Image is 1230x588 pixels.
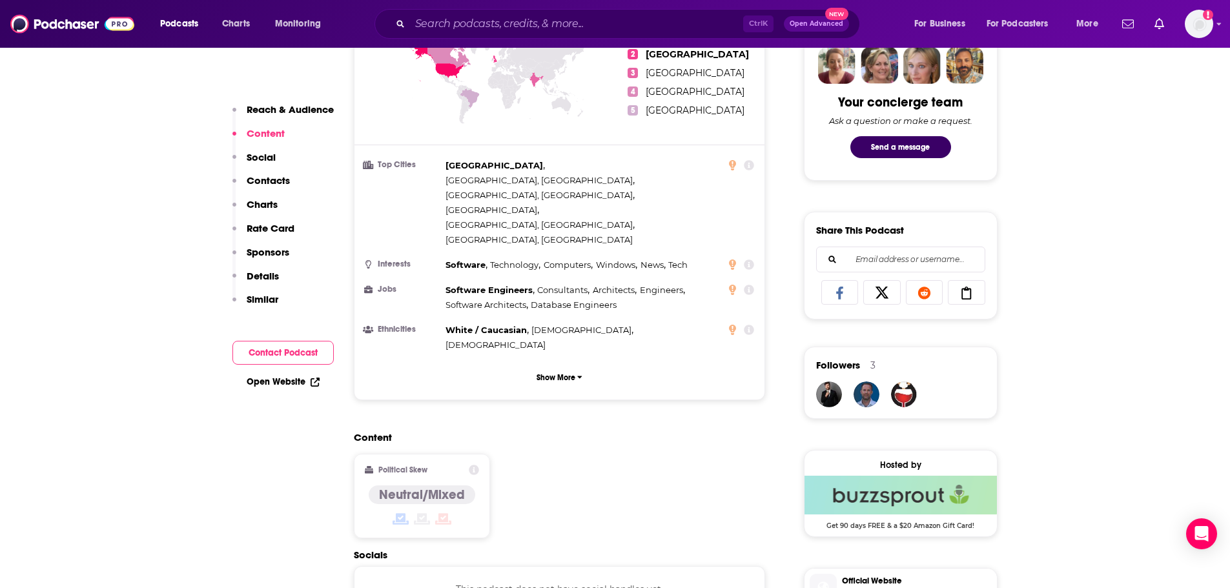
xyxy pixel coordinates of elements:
span: , [446,283,535,298]
span: [GEOGRAPHIC_DATA] [446,160,543,170]
button: open menu [905,14,981,34]
div: Search followers [816,247,985,272]
div: Your concierge team [838,94,963,110]
span: , [446,323,529,338]
p: Charts [247,198,278,210]
span: [GEOGRAPHIC_DATA], [GEOGRAPHIC_DATA] [446,219,633,230]
span: 4 [628,86,638,97]
h2: Content [354,431,755,443]
p: Show More [537,373,575,382]
button: Show More [365,365,755,389]
span: [GEOGRAPHIC_DATA], [GEOGRAPHIC_DATA] [446,234,633,245]
span: [GEOGRAPHIC_DATA] [646,86,744,97]
img: Barbara Profile [861,46,898,84]
span: Database Engineers [531,299,617,310]
button: Contacts [232,174,290,198]
span: , [446,218,635,232]
span: Software Engineers [446,285,533,295]
button: Sponsors [232,246,289,270]
span: For Podcasters [987,15,1049,33]
span: Followers [816,359,860,371]
span: Logged in as SimonElement [1185,10,1213,38]
img: carltonjohnson060 [891,381,917,407]
a: Show notifications dropdown [1117,13,1139,35]
img: Sydney Profile [818,46,856,84]
span: [DEMOGRAPHIC_DATA] [531,325,631,335]
a: Copy Link [948,280,985,305]
span: , [596,258,637,272]
button: Content [232,127,285,151]
span: Software Architects [446,299,526,310]
span: , [446,158,545,173]
span: , [446,298,528,312]
span: , [446,188,635,203]
span: Ctrl K [743,15,774,32]
h3: Ethnicities [365,325,440,334]
span: , [537,283,589,298]
button: Social [232,151,276,175]
a: Charts [214,14,258,34]
button: Open AdvancedNew [784,16,849,32]
h3: Share This Podcast [816,224,904,236]
p: Contacts [247,174,290,187]
input: Search podcasts, credits, & more... [410,14,743,34]
h3: Interests [365,260,440,269]
span: , [446,203,539,218]
span: [DEMOGRAPHIC_DATA] [446,340,546,350]
p: Content [247,127,285,139]
button: Charts [232,198,278,222]
button: open menu [266,14,338,34]
span: Open Advanced [790,21,843,27]
button: Similar [232,293,278,317]
span: [GEOGRAPHIC_DATA] [646,48,749,60]
span: , [446,173,635,188]
span: Tech [668,259,688,270]
span: , [531,323,633,338]
span: , [640,283,685,298]
input: Email address or username... [827,247,974,272]
div: 3 [870,360,876,371]
span: 5 [628,105,638,116]
img: Jon Profile [946,46,983,84]
a: Share on Reddit [906,280,943,305]
img: User Profile [1185,10,1213,38]
img: JoeGasper [854,381,879,407]
h2: Political Skew [378,465,427,474]
h2: Socials [354,549,766,561]
span: , [641,258,666,272]
span: Podcasts [160,15,198,33]
a: Share on X/Twitter [863,280,901,305]
span: More [1076,15,1098,33]
p: Similar [247,293,278,305]
span: , [490,258,540,272]
a: Open Website [247,376,320,387]
div: Open Intercom Messenger [1186,518,1217,549]
button: Rate Card [232,222,294,246]
a: Show notifications dropdown [1149,13,1169,35]
span: [GEOGRAPHIC_DATA] [646,105,744,116]
a: JohirMia [816,381,842,407]
button: Details [232,270,279,294]
div: Search podcasts, credits, & more... [387,9,872,39]
span: New [825,8,848,20]
a: Share on Facebook [821,280,859,305]
h4: Neutral/Mixed [379,487,465,503]
span: , [593,283,637,298]
span: , [544,258,593,272]
p: Social [247,151,276,163]
span: [GEOGRAPHIC_DATA] [446,205,537,215]
button: open menu [978,14,1067,34]
a: Buzzsprout Deal: Get 90 days FREE & a $20 Amazon Gift Card! [805,476,997,529]
span: Architects [593,285,635,295]
span: Monitoring [275,15,321,33]
span: For Business [914,15,965,33]
img: Jules Profile [903,46,941,84]
span: Get 90 days FREE & a $20 Amazon Gift Card! [805,514,997,530]
span: [GEOGRAPHIC_DATA] [646,67,744,79]
svg: Add a profile image [1203,10,1213,20]
p: Details [247,270,279,282]
span: Technology [490,259,538,270]
span: [GEOGRAPHIC_DATA], [GEOGRAPHIC_DATA] [446,190,633,200]
span: White / Caucasian [446,325,527,335]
